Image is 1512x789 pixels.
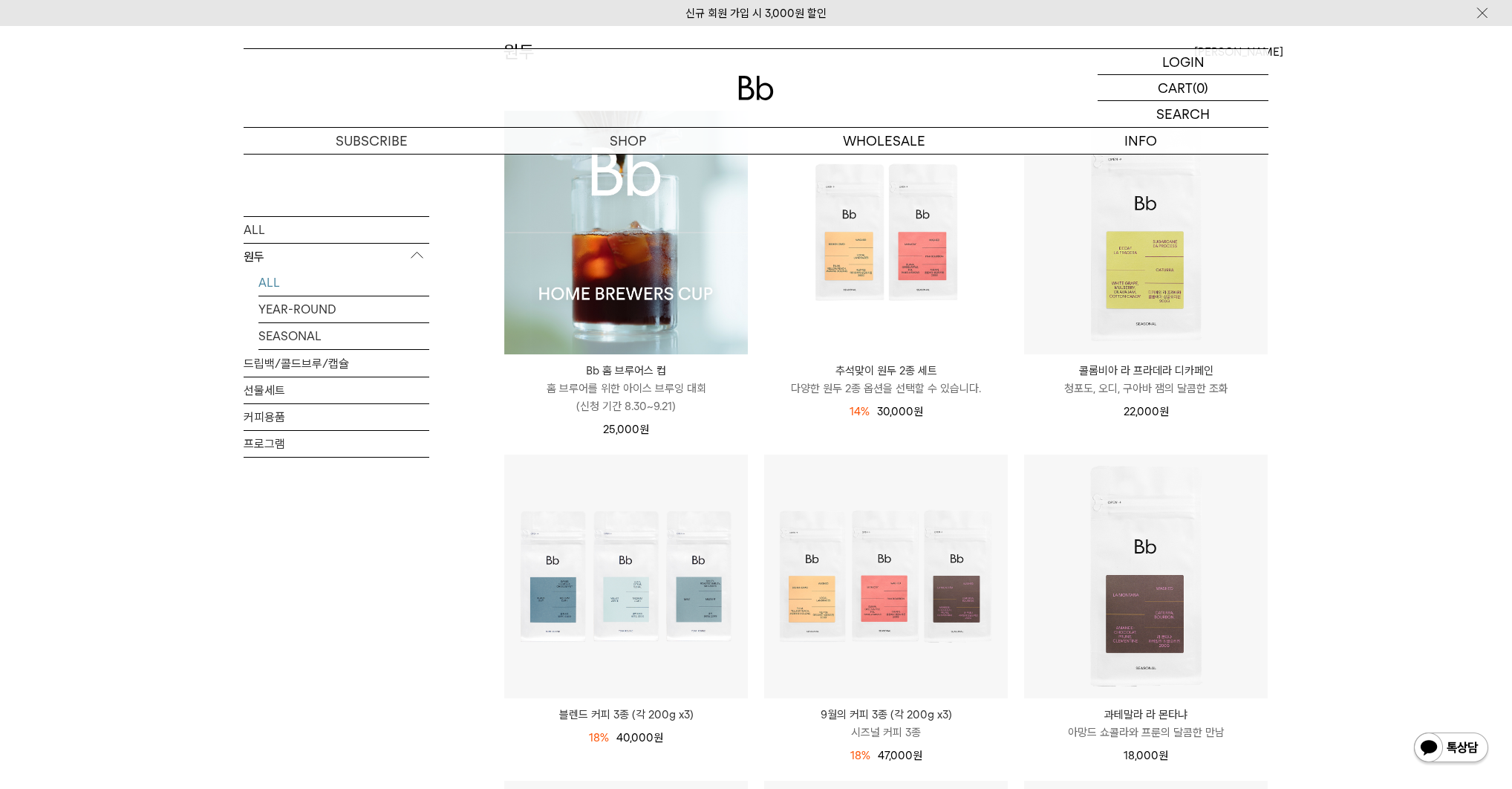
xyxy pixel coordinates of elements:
p: 시즈널 커피 3종 [764,724,1008,741]
p: 홈 브루어를 위한 아이스 브루잉 대회 (신청 기간 8.30~9.21) [504,380,748,415]
a: Bb 홈 브루어스 컵 홈 브루어를 위한 아이스 브루잉 대회(신청 기간 8.30~9.21) [504,362,748,415]
div: 18% [589,729,609,747]
a: CART (0) [1098,75,1268,101]
span: 원 [654,731,663,744]
img: Bb 홈 브루어스 컵 [504,111,748,354]
span: 30,000 [877,405,923,418]
p: 원두 [244,243,429,270]
p: 청포도, 오디, 구아바 잼의 달콤한 조화 [1024,380,1268,397]
a: ALL [258,269,429,295]
p: 추석맞이 원두 2종 세트 [764,362,1008,380]
span: 47,000 [878,749,922,762]
a: SHOP [500,128,756,154]
a: 콜롬비아 라 프라데라 디카페인 청포도, 오디, 구아바 잼의 달콤한 조화 [1024,362,1268,397]
img: 콜롬비아 라 프라데라 디카페인 [1024,111,1268,354]
span: 원 [913,405,923,418]
a: 블렌드 커피 3종 (각 200g x3) [504,706,748,724]
img: 과테말라 라 몬타냐 [1024,455,1268,698]
p: 다양한 원두 2종 옵션을 선택할 수 있습니다. [764,380,1008,397]
img: 9월의 커피 3종 (각 200g x3) [764,455,1008,698]
div: 14% [850,403,870,421]
p: (0) [1193,75,1208,100]
span: 원 [1159,749,1168,762]
img: 로고 [738,76,774,100]
img: 카카오톡 채널 1:1 채팅 버튼 [1412,731,1490,767]
p: INFO [1012,128,1268,154]
a: SUBSCRIBE [244,128,500,154]
a: 과테말라 라 몬타냐 아망드 쇼콜라와 프룬의 달콤한 만남 [1024,706,1268,741]
a: 추석맞이 원두 2종 세트 다양한 원두 2종 옵션을 선택할 수 있습니다. [764,362,1008,397]
a: SEASONAL [258,322,429,348]
span: 18,000 [1124,749,1168,762]
a: 9월의 커피 3종 (각 200g x3) 시즈널 커피 3종 [764,706,1008,741]
span: 25,000 [603,423,649,436]
a: LOGIN [1098,49,1268,75]
a: 선물세트 [244,377,429,403]
span: 22,000 [1124,405,1169,418]
span: 원 [913,749,922,762]
div: 18% [850,747,870,764]
a: YEAR-ROUND [258,296,429,322]
p: LOGIN [1162,49,1205,74]
p: 9월의 커피 3종 (각 200g x3) [764,706,1008,724]
p: 아망드 쇼콜라와 프룬의 달콤한 만남 [1024,724,1268,741]
span: 원 [1159,405,1169,418]
p: WHOLESALE [756,128,1012,154]
img: 블렌드 커피 3종 (각 200g x3) [504,455,748,698]
img: 추석맞이 원두 2종 세트 [764,111,1008,354]
p: SEARCH [1156,101,1210,127]
p: CART [1158,75,1193,100]
a: 드립백/콜드브루/캡슐 [244,350,429,376]
a: 프로그램 [244,430,429,456]
p: Bb 홈 브루어스 컵 [504,362,748,380]
p: 과테말라 라 몬타냐 [1024,706,1268,724]
span: 40,000 [616,731,663,744]
a: 커피용품 [244,403,429,429]
a: ALL [244,216,429,242]
a: 신규 회원 가입 시 3,000원 할인 [685,7,827,20]
span: 원 [639,423,649,436]
p: 콜롬비아 라 프라데라 디카페인 [1024,362,1268,380]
